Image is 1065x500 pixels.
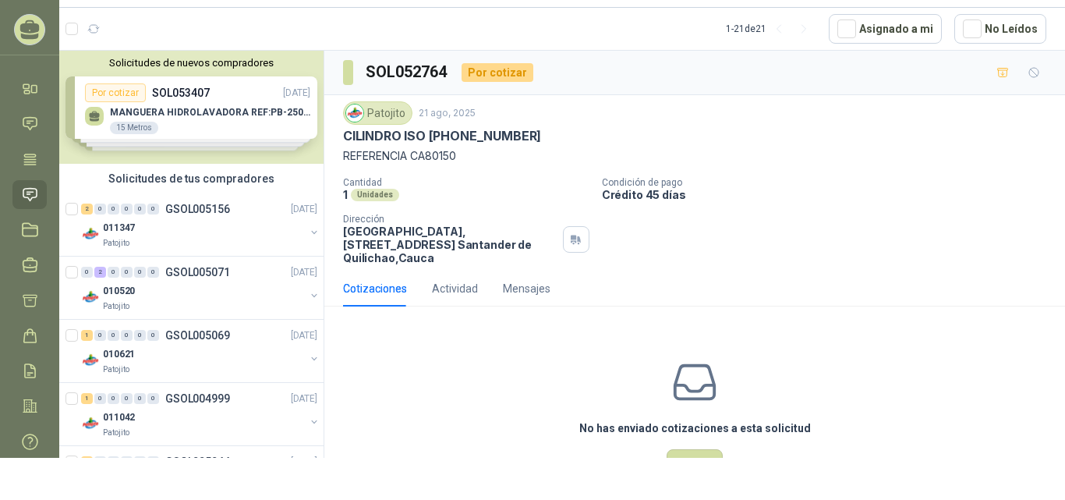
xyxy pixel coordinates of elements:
div: 0 [108,456,119,467]
p: Crédito 45 días [602,188,1059,201]
p: 011347 [103,221,135,236]
p: Dirección [343,214,557,225]
div: 0 [121,330,133,341]
img: Company Logo [81,288,100,307]
div: Solicitudes de tus compradores [59,164,324,193]
button: Solicitudes de nuevos compradores [65,57,317,69]
p: GSOL005044 [165,456,230,467]
img: Company Logo [81,225,100,243]
p: GSOL005071 [165,267,230,278]
img: Company Logo [346,105,363,122]
button: No Leídos [954,14,1046,44]
p: Patojito [103,363,129,376]
p: 010520 [103,284,135,299]
div: 0 [108,204,119,215]
p: GSOL004999 [165,393,230,404]
div: 0 [121,204,133,215]
h3: No has enviado cotizaciones a esta solicitud [579,420,811,437]
a: 2 0 0 0 0 0 GSOL005156[DATE] Company Logo011347Patojito [81,200,320,250]
div: 0 [134,330,146,341]
p: 1 [343,188,348,201]
img: Company Logo [81,414,100,433]
p: [DATE] [291,265,317,280]
p: 21 ago, 2025 [419,106,476,121]
p: REFERENCIA CA80150 [343,147,1046,165]
p: Patojito [103,300,129,313]
img: Company Logo [81,351,100,370]
a: 1 0 0 0 0 0 GSOL004999[DATE] Company Logo011042Patojito [81,389,320,439]
div: 1 [81,330,93,341]
div: 1 [81,393,93,404]
div: 0 [134,393,146,404]
div: 0 [147,330,159,341]
p: [DATE] [291,392,317,406]
p: [DATE] [291,455,317,470]
h3: SOL052764 [366,60,449,84]
a: 0 2 0 0 0 0 GSOL005071[DATE] Company Logo010520Patojito [81,263,320,313]
div: 0 [121,267,133,278]
div: 0 [134,204,146,215]
p: Cantidad [343,177,589,188]
div: Cotizaciones [343,280,407,297]
div: Por cotizar [462,63,533,82]
a: 1 0 0 0 0 0 GSOL005069[DATE] Company Logo010621Patojito [81,326,320,376]
p: Patojito [103,427,129,439]
p: GSOL005156 [165,204,230,215]
p: CILINDRO ISO [PHONE_NUMBER] [343,128,541,144]
div: 0 [108,267,119,278]
div: 0 [147,456,159,467]
div: 0 [134,267,146,278]
div: 0 [108,330,119,341]
div: 2 [81,204,93,215]
div: 0 [108,393,119,404]
p: Condición de pago [602,177,1059,188]
div: Mensajes [503,280,550,297]
p: Patojito [103,237,129,250]
div: 0 [147,204,159,215]
div: 0 [121,456,133,467]
div: 0 [147,267,159,278]
div: 0 [94,456,106,467]
div: 2 [94,267,106,278]
div: 0 [147,393,159,404]
p: 011042 [103,410,135,425]
div: Solicitudes de nuevos compradoresPor cotizarSOL053407[DATE] MANGUERA HIDROLAVADORA REF:PB-2500-5T... [59,51,324,164]
div: 0 [134,456,146,467]
p: [DATE] [291,202,317,217]
button: Asignado a mi [829,14,942,44]
div: 0 [81,267,93,278]
div: Patojito [343,101,412,125]
p: 010621 [103,347,135,362]
button: Cotizar [667,449,723,479]
div: Actividad [432,280,478,297]
div: 1 [81,456,93,467]
div: Unidades [351,189,399,201]
div: 0 [94,330,106,341]
p: GSOL005069 [165,330,230,341]
div: 1 - 21 de 21 [726,16,816,41]
div: 0 [94,204,106,215]
p: [DATE] [291,328,317,343]
p: [GEOGRAPHIC_DATA], [STREET_ADDRESS] Santander de Quilichao , Cauca [343,225,557,264]
div: 0 [121,393,133,404]
div: 0 [94,393,106,404]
